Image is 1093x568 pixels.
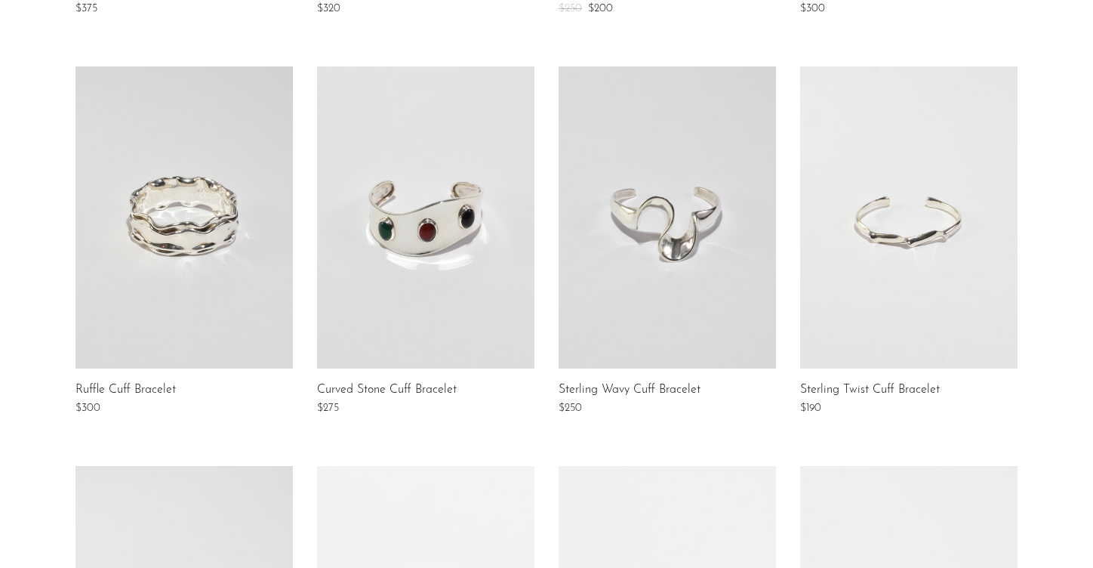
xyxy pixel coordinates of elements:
[75,3,97,14] span: $375
[75,403,100,414] span: $300
[317,3,340,14] span: $320
[800,403,821,414] span: $190
[559,403,582,414] span: $250
[800,3,825,14] span: $300
[800,384,940,397] a: Sterling Twist Cuff Bracelet
[588,3,613,14] span: $200
[559,3,582,14] span: $250
[317,403,339,414] span: $275
[317,384,457,397] a: Curved Stone Cuff Bracelet
[75,384,176,397] a: Ruffle Cuff Bracelet
[559,384,700,397] a: Sterling Wavy Cuff Bracelet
